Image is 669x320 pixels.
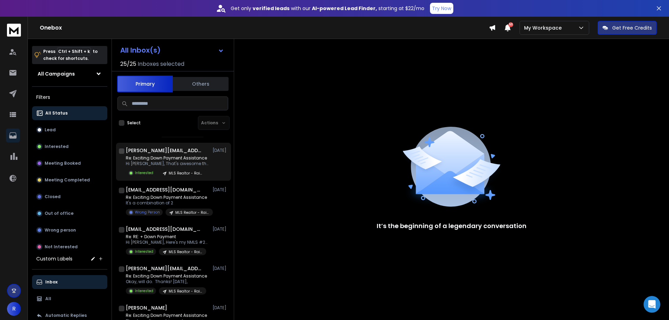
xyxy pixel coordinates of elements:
[312,5,377,12] strong: AI-powered Lead Finder,
[126,195,209,200] p: Re: Exciting Down Payment Assistance
[45,127,56,133] p: Lead
[126,265,202,272] h1: [PERSON_NAME][EMAIL_ADDRESS][DOMAIN_NAME]
[32,106,107,120] button: All Status
[135,170,153,175] p: Interested
[126,186,202,193] h1: [EMAIL_ADDRESS][DOMAIN_NAME]
[120,47,161,54] h1: All Inbox(s)
[32,156,107,170] button: Meeting Booked
[213,226,228,232] p: [DATE]
[115,43,230,57] button: All Inbox(s)
[377,221,526,231] p: It’s the beginning of a legendary conversation
[120,60,136,68] span: 25 / 25
[169,289,202,294] p: MLS Realtor - Rainier
[598,21,657,35] button: Get Free Credits
[126,155,209,161] p: Re: Exciting Down Payment Assistance
[38,70,75,77] h1: All Campaigns
[612,24,652,31] p: Get Free Credits
[126,147,202,154] h1: [PERSON_NAME][EMAIL_ADDRESS][PERSON_NAME][DOMAIN_NAME]
[213,305,228,311] p: [DATE]
[7,24,21,37] img: logo
[138,60,184,68] h3: Inboxes selected
[7,302,21,316] button: R
[32,67,107,81] button: All Campaigns
[126,200,209,206] p: It's a combination of 2
[32,92,107,102] h3: Filters
[45,144,69,149] p: Interested
[32,140,107,154] button: Interested
[135,249,153,254] p: Interested
[135,210,160,215] p: Wrong Person
[32,190,107,204] button: Closed
[430,3,453,14] button: Try Now
[126,161,209,166] p: Hi [PERSON_NAME], That's awesome that you
[126,304,167,311] h1: [PERSON_NAME]
[117,76,173,92] button: Primary
[173,76,229,92] button: Others
[213,266,228,271] p: [DATE]
[32,173,107,187] button: Meeting Completed
[45,227,76,233] p: Wrong person
[32,240,107,254] button: Not Interested
[32,223,107,237] button: Wrong person
[32,206,107,220] button: Out of office
[57,47,91,55] span: Ctrl + Shift + k
[32,123,107,137] button: Lead
[45,313,87,318] p: Automatic Replies
[175,210,209,215] p: MLS Realtor - Rainier
[45,296,51,302] p: All
[126,313,207,318] p: Re: Exciting Down Payment Assistance
[126,226,202,233] h1: [EMAIL_ADDRESS][DOMAIN_NAME]
[126,279,207,284] p: Okay, will do. Thanks! [DATE],
[432,5,451,12] p: Try Now
[45,177,90,183] p: Meeting Completed
[45,211,74,216] p: Out of office
[524,24,564,31] p: My Workspace
[40,24,489,32] h1: Onebox
[127,120,141,126] label: Select
[169,171,202,176] p: MLS Realtor - Rainier
[169,249,202,255] p: MLS Realtor - Rainier
[43,48,98,62] p: Press to check for shortcuts.
[32,275,107,289] button: Inbox
[32,292,107,306] button: All
[644,296,660,313] div: Open Intercom Messenger
[126,234,209,240] p: Re: RE: + Down Payment
[213,187,228,193] p: [DATE]
[45,194,61,200] p: Closed
[126,273,207,279] p: Re: Exciting Down Payment Assistance
[45,110,68,116] p: All Status
[231,5,424,12] p: Get only with our starting at $22/mo
[213,148,228,153] p: [DATE]
[45,279,57,285] p: Inbox
[135,288,153,294] p: Interested
[45,244,78,250] p: Not Interested
[508,22,513,27] span: 50
[45,161,81,166] p: Meeting Booked
[36,255,72,262] h3: Custom Labels
[253,5,290,12] strong: verified leads
[126,240,209,245] p: Hi [PERSON_NAME], Here's my NMLS #254047.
